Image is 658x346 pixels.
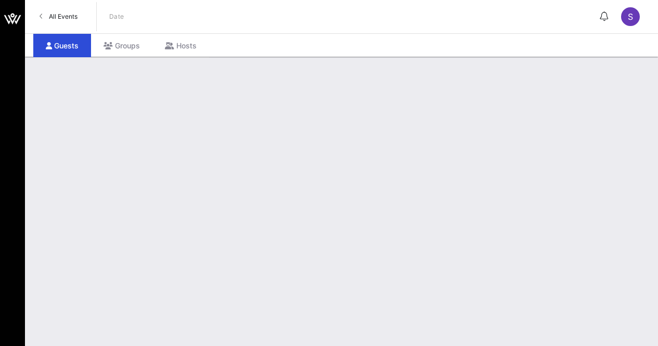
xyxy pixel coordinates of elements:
div: Groups [91,34,152,57]
a: All Events [33,8,84,25]
div: Hosts [152,34,209,57]
div: S [621,7,640,26]
span: S [628,11,633,22]
span: All Events [49,12,78,20]
p: Date [109,11,124,22]
div: Guests [33,34,91,57]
